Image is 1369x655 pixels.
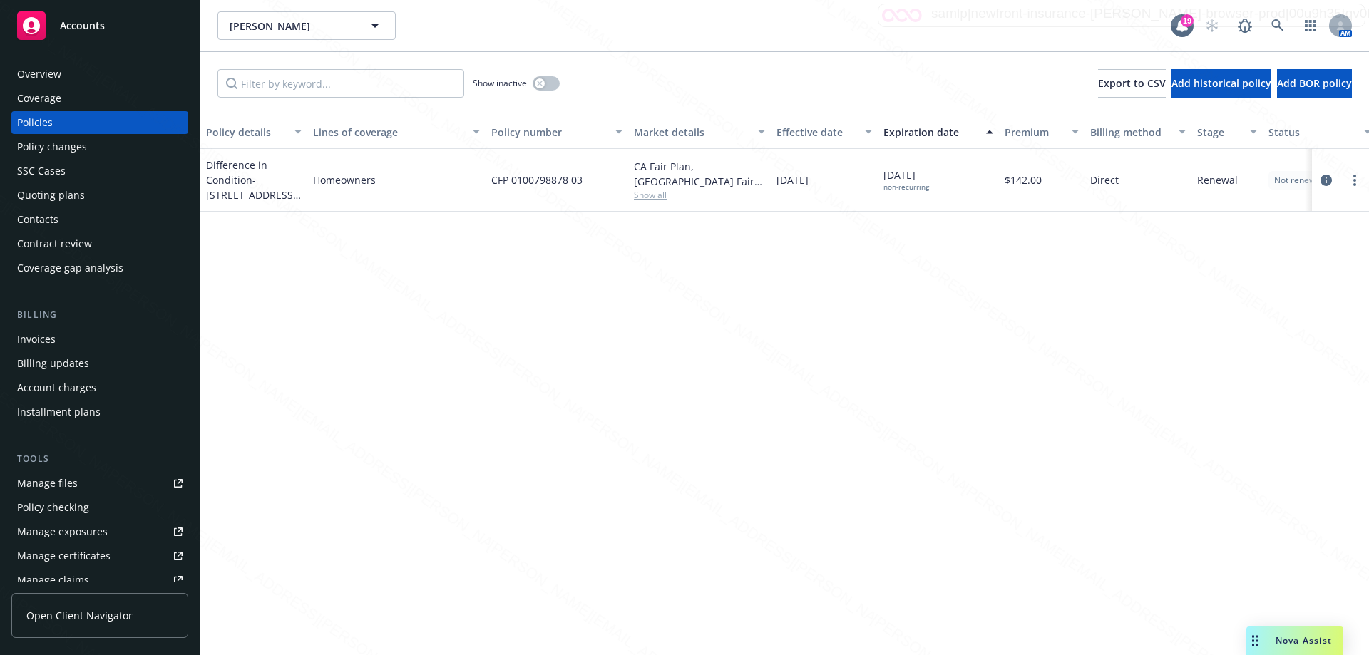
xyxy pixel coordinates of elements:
[634,125,749,140] div: Market details
[11,63,188,86] a: Overview
[17,135,87,158] div: Policy changes
[1276,634,1332,646] span: Nova Assist
[60,20,105,31] span: Accounts
[1090,125,1170,140] div: Billing method
[206,125,286,140] div: Policy details
[11,496,188,519] a: Policy checking
[206,158,297,217] a: Difference in Condition
[17,569,89,592] div: Manage claims
[1197,125,1241,140] div: Stage
[11,87,188,110] a: Coverage
[883,182,929,192] div: non-recurring
[1090,172,1119,187] span: Direct
[11,135,188,158] a: Policy changes
[17,208,58,231] div: Contacts
[1277,76,1352,90] span: Add BOR policy
[11,569,188,592] a: Manage claims
[1085,115,1191,149] button: Billing method
[1198,11,1226,40] a: Start snowing
[473,77,527,89] span: Show inactive
[313,125,464,140] div: Lines of coverage
[1246,626,1264,655] div: Drag to move
[313,172,480,187] a: Homeowners
[1346,172,1363,189] a: more
[634,159,765,189] div: CA Fair Plan, [GEOGRAPHIC_DATA] Fair plan
[17,376,96,399] div: Account charges
[486,115,628,149] button: Policy number
[776,172,809,187] span: [DATE]
[878,115,999,149] button: Expiration date
[11,452,188,466] div: Tools
[776,125,856,140] div: Effective date
[634,189,765,201] span: Show all
[17,472,78,495] div: Manage files
[307,115,486,149] button: Lines of coverage
[1246,626,1343,655] button: Nova Assist
[1005,125,1063,140] div: Premium
[1191,115,1263,149] button: Stage
[11,6,188,46] a: Accounts
[17,545,111,567] div: Manage certificates
[1171,69,1271,98] button: Add historical policy
[11,184,188,207] a: Quoting plans
[217,11,396,40] button: [PERSON_NAME]
[1277,69,1352,98] button: Add BOR policy
[11,401,188,423] a: Installment plans
[17,111,53,134] div: Policies
[206,173,301,217] span: - [STREET_ADDRESS][PERSON_NAME]
[1296,11,1325,40] a: Switch app
[17,520,108,543] div: Manage exposures
[1197,172,1238,187] span: Renewal
[1318,172,1335,189] a: circleInformation
[11,352,188,375] a: Billing updates
[771,115,878,149] button: Effective date
[217,69,464,98] input: Filter by keyword...
[26,608,133,623] span: Open Client Navigator
[1171,76,1271,90] span: Add historical policy
[883,125,978,140] div: Expiration date
[1181,14,1194,27] div: 19
[11,208,188,231] a: Contacts
[17,352,89,375] div: Billing updates
[1263,11,1292,40] a: Search
[11,472,188,495] a: Manage files
[11,545,188,567] a: Manage certificates
[11,160,188,182] a: SSC Cases
[17,257,123,279] div: Coverage gap analysis
[883,167,929,192] span: [DATE]
[1268,125,1355,140] div: Status
[17,160,66,182] div: SSC Cases
[230,19,353,33] span: [PERSON_NAME]
[17,63,61,86] div: Overview
[11,328,188,351] a: Invoices
[1098,69,1166,98] button: Export to CSV
[1005,172,1042,187] span: $142.00
[491,125,607,140] div: Policy number
[11,257,188,279] a: Coverage gap analysis
[17,401,101,423] div: Installment plans
[11,520,188,543] a: Manage exposures
[491,172,583,187] span: CFP 0100798878 03
[11,308,188,322] div: Billing
[1274,174,1328,187] span: Not renewing
[11,376,188,399] a: Account charges
[17,87,61,110] div: Coverage
[1231,11,1259,40] a: Report a Bug
[17,184,85,207] div: Quoting plans
[11,111,188,134] a: Policies
[17,496,89,519] div: Policy checking
[17,328,56,351] div: Invoices
[1098,76,1166,90] span: Export to CSV
[17,232,92,255] div: Contract review
[999,115,1085,149] button: Premium
[628,115,771,149] button: Market details
[11,232,188,255] a: Contract review
[200,115,307,149] button: Policy details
